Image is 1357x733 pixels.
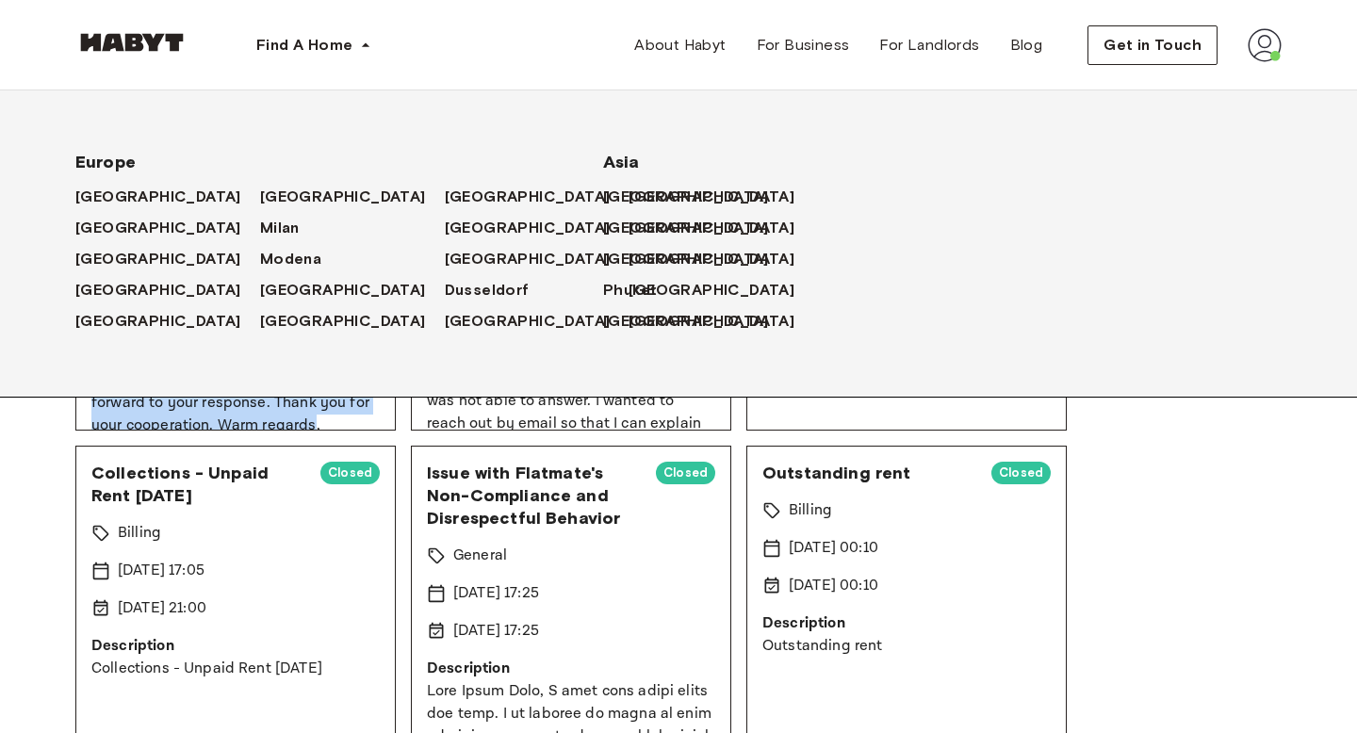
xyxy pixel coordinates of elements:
[75,248,260,270] a: [GEOGRAPHIC_DATA]
[445,186,611,208] span: [GEOGRAPHIC_DATA]
[91,462,305,507] span: Collections - Unpaid Rent [DATE]
[603,310,788,333] a: [GEOGRAPHIC_DATA]
[762,612,1051,635] p: Description
[603,279,657,301] span: Phuket
[879,34,979,57] span: For Landlords
[1248,28,1282,62] img: avatar
[762,462,976,484] span: Outstanding rent
[762,635,1051,658] p: Outstanding rent
[75,279,241,301] span: [GEOGRAPHIC_DATA]
[603,248,788,270] a: [GEOGRAPHIC_DATA]
[603,279,676,301] a: Phuket
[445,310,629,333] a: [GEOGRAPHIC_DATA]
[91,658,380,680] p: Collections - Unpaid Rent [DATE]
[629,279,794,301] span: [GEOGRAPHIC_DATA]
[75,186,260,208] a: [GEOGRAPHIC_DATA]
[453,545,507,567] p: General
[453,620,539,643] p: [DATE] 17:25
[445,248,611,270] span: [GEOGRAPHIC_DATA]
[789,575,878,597] p: [DATE] 00:10
[629,186,813,208] a: [GEOGRAPHIC_DATA]
[260,248,340,270] a: Modena
[603,248,769,270] span: [GEOGRAPHIC_DATA]
[91,635,380,658] p: Description
[603,186,788,208] a: [GEOGRAPHIC_DATA]
[75,186,241,208] span: [GEOGRAPHIC_DATA]
[991,464,1051,482] span: Closed
[1010,34,1043,57] span: Blog
[864,26,994,64] a: For Landlords
[603,217,769,239] span: [GEOGRAPHIC_DATA]
[634,34,726,57] span: About Habyt
[256,34,352,57] span: Find A Home
[445,248,629,270] a: [GEOGRAPHIC_DATA]
[995,26,1058,64] a: Blog
[260,310,426,333] span: [GEOGRAPHIC_DATA]
[260,248,321,270] span: Modena
[629,217,813,239] a: [GEOGRAPHIC_DATA]
[75,248,241,270] span: [GEOGRAPHIC_DATA]
[75,279,260,301] a: [GEOGRAPHIC_DATA]
[427,658,715,680] p: Description
[260,186,426,208] span: [GEOGRAPHIC_DATA]
[260,310,445,333] a: [GEOGRAPHIC_DATA]
[629,310,813,333] a: [GEOGRAPHIC_DATA]
[629,279,813,301] a: [GEOGRAPHIC_DATA]
[1104,34,1202,57] span: Get in Touch
[118,560,204,582] p: [DATE] 17:05
[118,522,161,545] p: Billing
[619,26,741,64] a: About Habyt
[453,582,539,605] p: [DATE] 17:25
[789,499,832,522] p: Billing
[656,464,715,482] span: Closed
[320,464,380,482] span: Closed
[445,186,629,208] a: [GEOGRAPHIC_DATA]
[427,462,641,529] span: Issue with Flatmate's Non-Compliance and Disrespectful Behavior
[75,151,543,173] span: Europe
[757,34,850,57] span: For Business
[445,310,611,333] span: [GEOGRAPHIC_DATA]
[260,279,445,301] a: [GEOGRAPHIC_DATA]
[1087,25,1218,65] button: Get in Touch
[260,186,445,208] a: [GEOGRAPHIC_DATA]
[75,217,241,239] span: [GEOGRAPHIC_DATA]
[629,248,813,270] a: [GEOGRAPHIC_DATA]
[742,26,865,64] a: For Business
[603,217,788,239] a: [GEOGRAPHIC_DATA]
[603,310,769,333] span: [GEOGRAPHIC_DATA]
[241,26,386,64] button: Find A Home
[118,597,206,620] p: [DATE] 21:00
[445,279,530,301] span: Dusseldorf
[75,310,260,333] a: [GEOGRAPHIC_DATA]
[260,279,426,301] span: [GEOGRAPHIC_DATA]
[75,217,260,239] a: [GEOGRAPHIC_DATA]
[445,279,548,301] a: Dusseldorf
[260,217,319,239] a: Milan
[75,310,241,333] span: [GEOGRAPHIC_DATA]
[445,217,629,239] a: [GEOGRAPHIC_DATA]
[260,217,300,239] span: Milan
[75,33,188,52] img: Habyt
[789,537,878,560] p: [DATE] 00:10
[603,151,754,173] span: Asia
[445,217,611,239] span: [GEOGRAPHIC_DATA]
[603,186,769,208] span: [GEOGRAPHIC_DATA]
